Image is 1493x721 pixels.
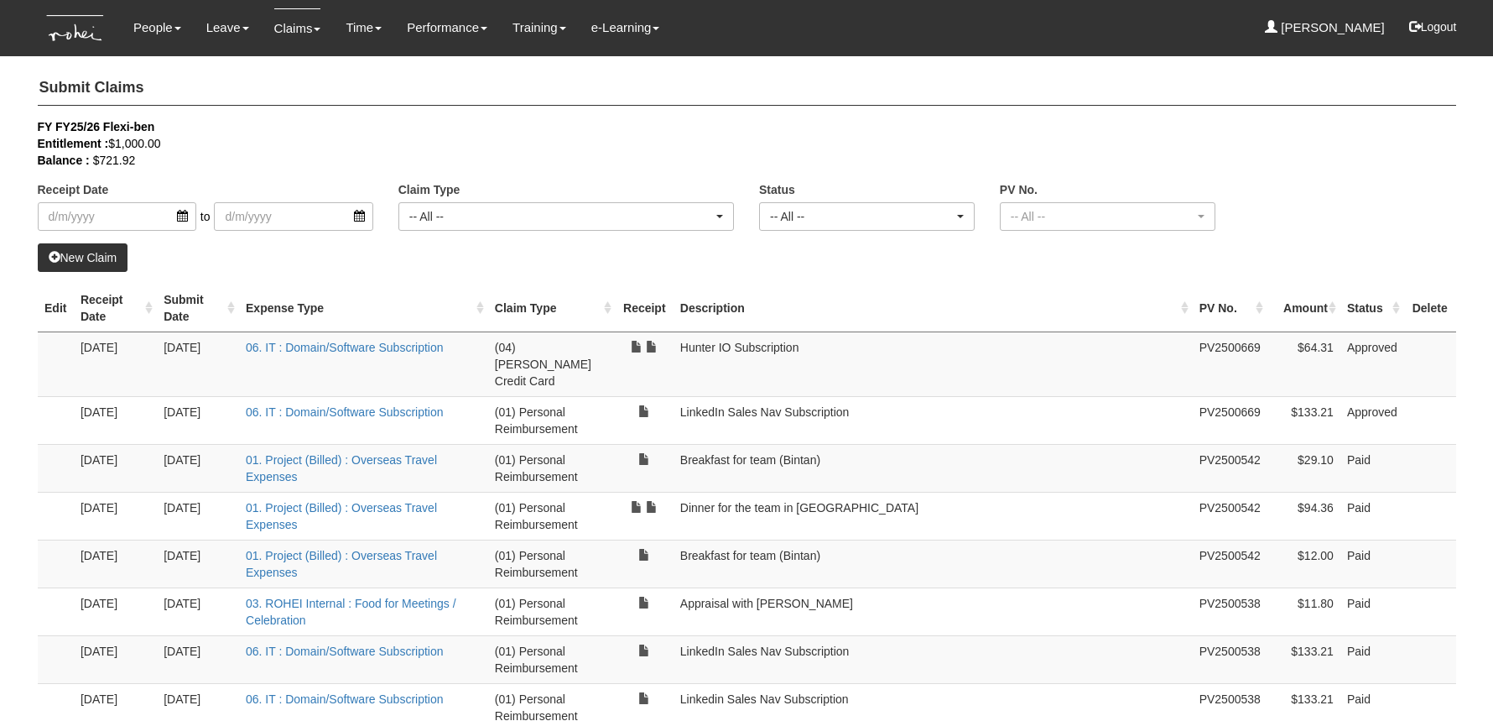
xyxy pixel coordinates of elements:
[246,692,444,706] a: 06. IT : Domain/Software Subscription
[346,8,382,47] a: Time
[38,243,128,272] a: New Claim
[246,453,437,483] a: 01. Project (Billed) : Overseas Travel Expenses
[206,8,249,47] a: Leave
[488,396,616,444] td: (01) Personal Reimbursement
[74,285,157,332] th: Receipt Date : activate to sort column ascending
[246,405,444,419] a: 06. IT : Domain/Software Subscription
[488,444,616,492] td: (01) Personal Reimbursement
[1000,202,1215,231] button: -- All --
[488,332,616,396] td: (04) [PERSON_NAME] Credit Card
[1397,7,1469,47] button: Logout
[770,208,954,225] div: -- All --
[1340,492,1404,540] td: Paid
[93,154,136,167] span: $721.92
[157,588,239,635] td: [DATE]
[1193,540,1267,588] td: PV2500542
[157,332,239,396] td: [DATE]
[157,635,239,683] td: [DATE]
[38,120,155,133] b: FY FY25/26 Flexi-ben
[1267,635,1340,683] td: $133.21
[674,540,1193,588] td: Breakfast for team (Bintan)
[214,202,372,231] input: d/m/yyyy
[1267,285,1340,332] th: Amount : activate to sort column ascending
[1000,181,1038,198] label: PV No.
[246,549,437,579] a: 01. Project (Billed) : Overseas Travel Expenses
[1340,285,1404,332] th: Status : activate to sort column ascending
[512,8,566,47] a: Training
[409,208,713,225] div: -- All --
[74,635,157,683] td: [DATE]
[246,501,437,531] a: 01. Project (Billed) : Overseas Travel Expenses
[74,444,157,492] td: [DATE]
[488,540,616,588] td: (01) Personal Reimbursement
[157,444,239,492] td: [DATE]
[1193,332,1267,396] td: PV2500669
[1340,588,1404,635] td: Paid
[488,492,616,540] td: (01) Personal Reimbursement
[1340,332,1404,396] td: Approved
[488,635,616,683] td: (01) Personal Reimbursement
[1267,396,1340,444] td: $133.21
[1265,8,1385,47] a: [PERSON_NAME]
[74,332,157,396] td: [DATE]
[674,444,1193,492] td: Breakfast for team (Bintan)
[196,202,215,231] span: to
[488,285,616,332] th: Claim Type : activate to sort column ascending
[74,540,157,588] td: [DATE]
[1267,332,1340,396] td: $64.31
[1340,635,1404,683] td: Paid
[674,588,1193,635] td: Appraisal with [PERSON_NAME]
[1340,396,1404,444] td: Approved
[246,645,444,658] a: 06. IT : Domain/Software Subscription
[38,135,1431,152] div: $1,000.00
[1267,444,1340,492] td: $29.10
[488,588,616,635] td: (01) Personal Reimbursement
[759,181,795,198] label: Status
[38,181,109,198] label: Receipt Date
[74,492,157,540] td: [DATE]
[157,396,239,444] td: [DATE]
[407,8,487,47] a: Performance
[133,8,181,47] a: People
[1193,285,1267,332] th: PV No. : activate to sort column ascending
[1267,540,1340,588] td: $12.00
[759,202,975,231] button: -- All --
[274,8,321,48] a: Claims
[1267,588,1340,635] td: $11.80
[674,492,1193,540] td: Dinner for the team in [GEOGRAPHIC_DATA]
[157,285,239,332] th: Submit Date : activate to sort column ascending
[1193,396,1267,444] td: PV2500669
[38,71,1456,106] h4: Submit Claims
[674,396,1193,444] td: LinkedIn Sales Nav Subscription
[1193,444,1267,492] td: PV2500542
[616,285,674,332] th: Receipt
[1267,492,1340,540] td: $94.36
[74,588,157,635] td: [DATE]
[398,181,460,198] label: Claim Type
[1011,208,1194,225] div: -- All --
[1340,444,1404,492] td: Paid
[591,8,660,47] a: e-Learning
[246,597,456,627] a: 03. ROHEI Internal : Food for Meetings / Celebration
[157,540,239,588] td: [DATE]
[38,137,109,150] b: Entitlement :
[38,154,90,167] b: Balance :
[38,285,74,332] th: Edit
[157,492,239,540] td: [DATE]
[674,285,1193,332] th: Description : activate to sort column ascending
[239,285,488,332] th: Expense Type : activate to sort column ascending
[74,396,157,444] td: [DATE]
[674,635,1193,683] td: LinkedIn Sales Nav Subscription
[1340,540,1404,588] td: Paid
[246,341,444,354] a: 06. IT : Domain/Software Subscription
[1193,588,1267,635] td: PV2500538
[38,202,196,231] input: d/m/yyyy
[674,332,1193,396] td: Hunter IO Subscription
[1193,492,1267,540] td: PV2500542
[1404,285,1456,332] th: Delete
[1193,635,1267,683] td: PV2500538
[398,202,734,231] button: -- All --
